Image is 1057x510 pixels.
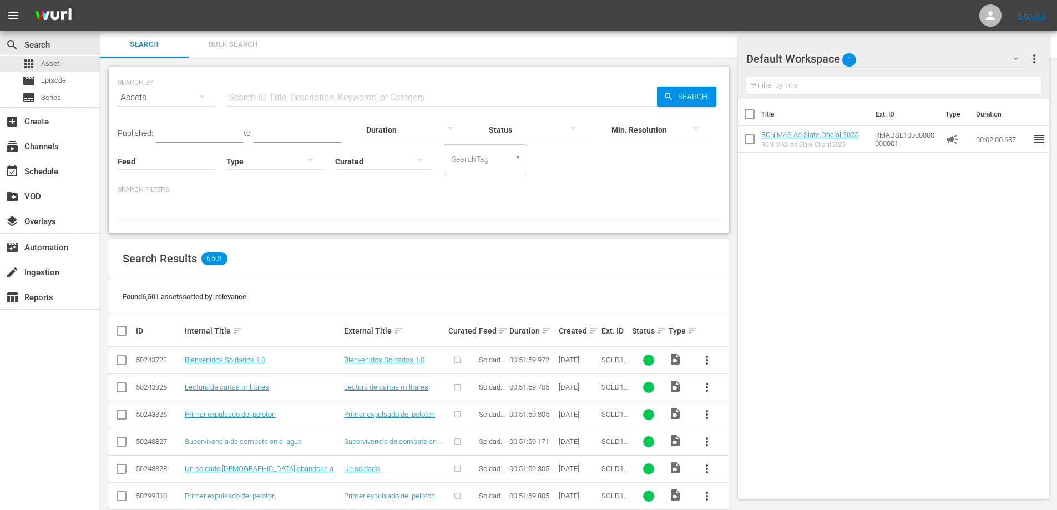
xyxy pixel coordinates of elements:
[185,324,341,337] div: Internal Title
[344,410,435,418] a: Primer expulsado del peloton
[513,152,523,163] button: Open
[601,410,629,435] span: SOLD1000000000000005
[136,492,181,500] div: 50299310
[601,464,629,489] span: SOLD1000000000000002
[509,492,555,500] div: 00:51:59.805
[185,356,265,364] a: Bienvenidos Soldados 1.0
[657,87,716,107] button: Search
[479,464,505,481] span: Soldados 1.0
[136,383,181,391] div: 50243825
[559,492,598,500] div: [DATE]
[479,383,505,400] span: Soldados 1.0
[118,129,153,138] span: Published:
[559,383,598,391] div: [DATE]
[185,492,276,500] a: Primer expulsado del peloton
[601,437,629,462] span: SOLD1000000000000004
[1018,11,1046,20] a: Sign Out
[123,292,246,301] span: Found 6,501 assets sorted by: relevance
[632,324,665,337] div: Status
[344,324,445,337] div: External Title
[22,57,36,70] span: Asset
[700,354,714,367] span: more_vert
[201,252,227,265] span: 6,501
[479,437,505,454] span: Soldados 1.0
[136,410,181,418] div: 50243826
[1028,46,1041,72] button: more_vert
[972,126,1033,153] td: 00:02:00.687
[498,326,508,336] span: sort
[669,488,682,502] span: Video
[509,410,555,418] div: 00:51:59.805
[136,437,181,446] div: 50243827
[123,252,197,265] span: Search Results
[559,324,598,337] div: Created
[41,58,59,69] span: Asset
[6,165,19,178] span: Schedule
[694,456,720,482] button: more_vert
[118,82,215,113] div: Assets
[842,48,856,72] span: 1
[700,435,714,448] span: more_vert
[969,99,1036,130] th: Duration
[22,74,36,88] span: Episode
[185,410,276,418] a: Primer expulsado del peloton
[559,464,598,473] div: [DATE]
[656,326,666,336] span: sort
[448,326,476,335] div: Curated
[479,492,505,508] span: Soldados 1.0
[1028,52,1041,65] span: more_vert
[136,326,181,335] div: ID
[479,324,506,337] div: Feed
[939,99,969,130] th: Type
[1033,132,1046,145] span: reorder
[393,326,403,336] span: sort
[41,92,61,103] span: Series
[694,401,720,428] button: more_vert
[27,3,80,29] img: ans4CAIJ8jUAAAAAAAAAAAAAAAAAAAAAAAAgQb4GAAAAAAAAAAAAAAAAAAAAAAAAJMjXAAAAAAAAAAAAAAAAAAAAAAAAgAT5G...
[871,126,942,153] td: RMADSL10000000000001
[344,437,444,454] a: Supervivencia de combate en el agua
[509,464,555,473] div: 00:51:59.305
[694,483,720,509] button: more_vert
[136,464,181,473] div: 50243828
[674,87,716,107] span: Search
[559,356,598,364] div: [DATE]
[344,383,428,391] a: Lectura de cartas militares
[22,91,36,104] span: Series
[185,464,338,481] a: Un soldado [DEMOGRAPHIC_DATA] abandona a su lanza
[185,437,302,446] a: Supervivencia de combate en el agua
[559,410,598,418] div: [DATE]
[232,326,242,336] span: sort
[6,241,19,254] span: Automation
[669,380,682,393] span: Video
[118,185,720,195] p: Search Filters:
[869,99,939,130] th: Ext. ID
[244,129,251,138] span: to
[761,99,869,130] th: Title
[669,461,682,474] span: Video
[601,356,629,381] span: SOLD1000000000000001
[700,408,714,421] span: more_vert
[509,356,555,364] div: 00:51:59.972
[344,356,424,364] a: Bienvenidos Soldados 1.0
[700,381,714,394] span: more_vert
[542,326,552,336] span: sort
[761,130,858,139] a: RCN MAS Ad Slate Oficial 2025
[509,437,555,446] div: 00:51:59.171
[669,352,682,366] span: Video
[601,326,629,335] div: Ext. ID
[6,190,19,203] span: create_new_folder
[694,374,720,401] button: more_vert
[761,141,858,148] div: RCN MAS Ad Slate Oficial 2025
[601,383,629,408] span: SOLD1000000000000003
[700,462,714,476] span: more_vert
[669,434,682,447] span: Video
[6,215,19,228] span: Overlays
[344,464,417,489] a: Un soldado [DEMOGRAPHIC_DATA] abandona a su lanza
[6,38,19,52] span: Search
[344,492,435,500] a: Primer expulsado del peloton
[669,324,690,337] div: Type
[6,115,19,128] span: Create
[185,383,269,391] a: Lectura de cartas militares
[945,133,959,146] span: Ad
